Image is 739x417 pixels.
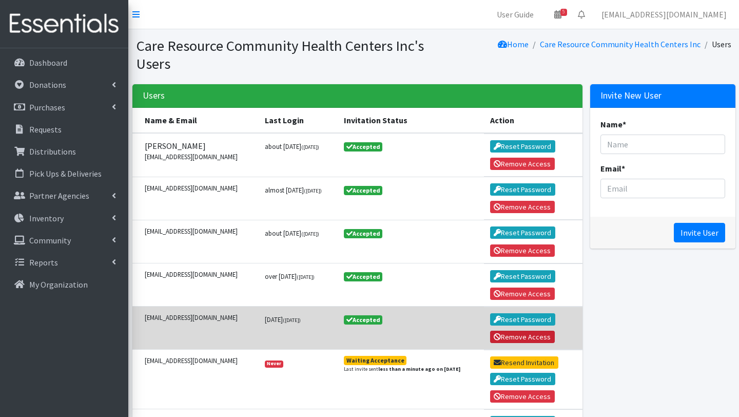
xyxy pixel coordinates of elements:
small: ([DATE]) [301,144,319,150]
span: [PERSON_NAME] [145,140,253,152]
p: Partner Agencies [29,191,89,201]
th: Action [484,108,582,133]
th: Invitation Status [338,108,484,133]
small: [EMAIL_ADDRESS][DOMAIN_NAME] [145,152,253,162]
li: Users [701,37,731,52]
a: Dashboard [4,52,124,73]
a: [EMAIL_ADDRESS][DOMAIN_NAME] [593,4,735,25]
small: [EMAIL_ADDRESS][DOMAIN_NAME] [145,270,253,279]
span: Accepted [344,315,383,325]
button: Remove Access [490,244,555,257]
small: ([DATE]) [304,187,322,194]
button: Remove Access [490,201,555,213]
button: Reset Password [490,373,555,385]
button: Remove Access [490,331,555,343]
input: Name [600,135,725,154]
button: Reset Password [490,270,555,282]
small: about [DATE] [265,142,319,150]
small: about [DATE] [265,229,319,237]
span: Accepted [344,186,383,195]
a: Home [498,39,529,49]
button: Remove Access [490,158,555,170]
button: Reset Password [490,313,555,326]
small: ([DATE]) [283,317,301,324]
abbr: required [623,119,626,129]
button: Remove Access [490,288,555,300]
img: HumanEssentials [4,7,124,41]
small: [EMAIL_ADDRESS][DOMAIN_NAME] [145,226,253,236]
h3: Invite New User [600,90,662,101]
span: Accepted [344,229,383,238]
button: Reset Password [490,183,555,196]
input: Invite User [674,223,725,242]
p: Pick Ups & Deliveries [29,168,102,179]
button: Resend Invitation [490,356,558,369]
small: ([DATE]) [301,231,319,237]
button: Remove Access [490,390,555,403]
small: [EMAIL_ADDRESS][DOMAIN_NAME] [145,356,253,366]
a: Purchases [4,97,124,118]
p: Inventory [29,213,64,223]
p: Reports [29,257,58,268]
small: [EMAIL_ADDRESS][DOMAIN_NAME] [145,313,253,323]
th: Name & Email [132,108,259,133]
strong: less than a minute ago on [DATE] [378,366,460,372]
a: 5 [546,4,570,25]
p: Donations [29,80,66,90]
a: Requests [4,119,124,140]
p: Distributions [29,146,76,157]
a: My Organization [4,274,124,295]
p: My Organization [29,279,88,290]
span: Never [265,361,283,368]
p: Requests [29,124,62,135]
input: Email [600,179,725,198]
a: Donations [4,74,124,95]
p: Dashboard [29,58,67,68]
label: Email [600,162,625,175]
th: Last Login [259,108,337,133]
p: Purchases [29,102,65,112]
h1: Care Resource Community Health Centers Inc's Users [137,37,430,72]
a: Pick Ups & Deliveries [4,163,124,184]
small: almost [DATE] [265,186,322,194]
span: 5 [560,9,567,16]
a: Community [4,230,124,251]
div: Waiting Acceptance [346,357,404,364]
a: User Guide [489,4,542,25]
span: Accepted [344,272,383,281]
abbr: required [621,163,625,174]
button: Reset Password [490,226,555,239]
span: Accepted [344,142,383,151]
h3: Users [143,90,165,101]
a: Reports [4,252,124,273]
small: over [DATE] [265,272,315,280]
a: Inventory [4,208,124,229]
a: Distributions [4,141,124,162]
a: Care Resource Community Health Centers Inc [540,39,701,49]
p: Community [29,235,71,245]
small: [EMAIL_ADDRESS][DOMAIN_NAME] [145,183,253,193]
label: Name [600,118,626,130]
a: Partner Agencies [4,185,124,206]
small: ([DATE]) [297,274,315,280]
button: Reset Password [490,140,555,153]
small: [DATE] [265,315,301,324]
small: Last invite sent [344,365,460,373]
